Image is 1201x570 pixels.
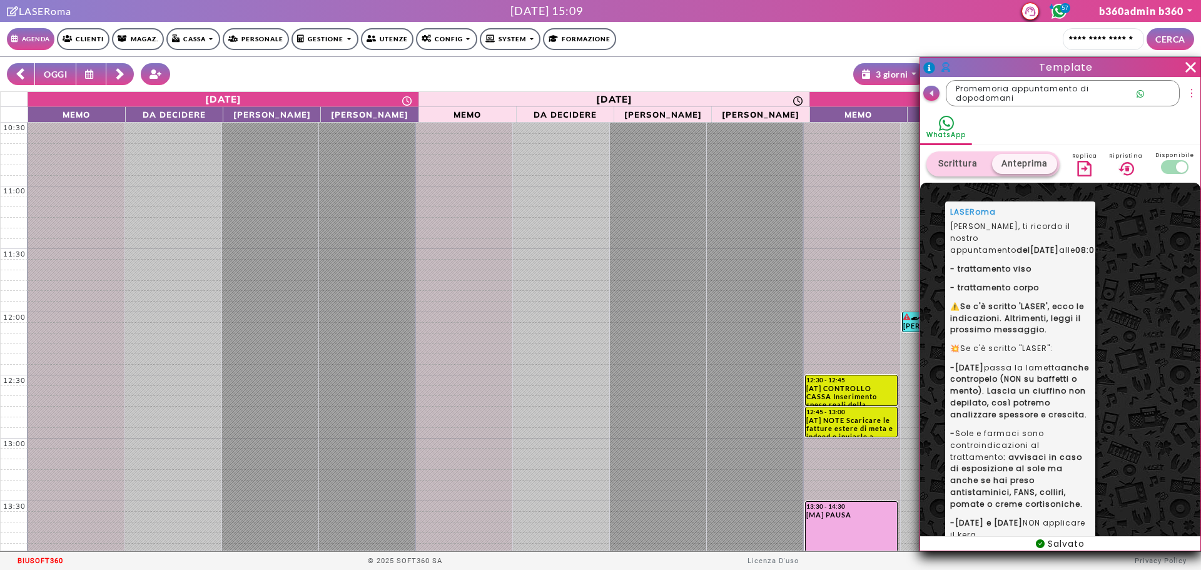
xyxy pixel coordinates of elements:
div: 12:30 [1,376,28,385]
div: [DATE] [205,93,241,105]
p: Sole e farmaci sono controindicazioni al trattamento [950,428,1090,511]
a: b360admin b360 [1099,5,1193,17]
strong: -[DATE] e [DATE] [950,517,1023,528]
span: 57 [1060,3,1070,13]
strong: [DATE] [1030,245,1059,255]
div: WhatsApp [926,131,966,139]
span: Memo [31,108,122,120]
span: Replica [1072,152,1097,161]
div: [AT] CONTROLLO CASSA Inserimento spese reali della settimana (da [DATE] a [DATE]) [806,384,896,405]
div: 12:45 - 13:00 [806,408,896,415]
div: [MA] PAUSA [806,511,896,519]
a: Magaz. [112,28,164,50]
div: 12:30 - 12:45 [806,376,896,384]
span: Promemoria appuntamento di dopodomani [950,84,1135,103]
strong: - trattamento viso [950,263,1031,274]
a: 5 agosto 2025 [419,92,809,106]
button: Crea nuovo contatto rapido [141,63,171,85]
span: [PERSON_NAME] [226,108,317,120]
span: Da Decidere [911,108,1001,120]
a: Licenza D'uso [747,557,799,565]
strong: ⚠️Se c'è scritto 'LASER', ecco le indicazioni. Altrimenti, leggi il prossimo messaggio. [950,301,1084,335]
a: Personale [223,28,289,50]
a: Gestione [291,28,358,50]
button: more [1186,88,1197,99]
p: NON applicare il kera [950,517,1090,541]
i: Il cliente ha degli insoluti [903,313,910,320]
button: OGGI [34,63,76,85]
a: Clicca per andare alla pagina di firmaLASERoma [7,5,71,17]
p: Se c'è scritto "LASER": [950,343,1090,355]
span: Memo [813,108,904,120]
span: Ripristina [1109,152,1143,161]
strong: -[DATE] [950,362,984,373]
div: 13:30 [1,502,28,511]
button: CERCA [1147,28,1194,50]
input: Cerca cliente... [1063,28,1144,50]
div: [DATE] 15:09 [510,3,583,19]
div: 3 giorni [862,68,908,81]
strong: anche contropelo (NON su baffetti o mento). Lascia un ciuffino non depilato, così potremo analizz... [950,362,1089,420]
div: 12:00 - 12:10 [903,313,993,321]
strong: - [950,428,955,439]
span: Memo [422,108,513,120]
div: 11:00 [1,186,28,195]
a: Cassa [166,28,220,50]
p: passa la lametta [950,362,1090,421]
a: 4 agosto 2025 [28,92,418,106]
span: anteprima [1001,154,1048,173]
span: [PERSON_NAME] [715,108,806,120]
i: Clicca per andare alla pagina di firma [7,6,19,16]
span: [PERSON_NAME] [617,108,708,120]
strong: 💥 [950,343,960,354]
a: Agenda [7,28,54,50]
a: Formazione [543,28,616,50]
div: 13:00 [1,439,28,448]
strong: . [976,529,979,540]
a: SYSTEM [480,28,540,50]
div: 12:00 [1,313,28,322]
div: [PERSON_NAME] : foto - controllo *da remoto* tramite foto [903,322,993,332]
div: 13:30 - 14:30 [806,502,896,510]
div: Salvato [1036,537,1085,551]
strong: : avvisaci in caso di esposizione al sole ma anche se hai preso antistaminici, FANS, colliri, pom... [950,452,1083,509]
span: Template [1039,60,1093,74]
a: Clienti [57,28,109,50]
p: LASERoma [950,206,1090,218]
strong: del [1016,245,1030,255]
a: Utenze [361,28,413,50]
div: [DATE] [596,93,632,105]
span: check-circle [1036,539,1045,548]
span: [PERSON_NAME] [324,108,415,120]
span: Da Decidere [520,108,611,120]
span: scrittura [938,154,978,173]
strong: 08:00 [1075,245,1100,255]
span: Disponibile [1155,151,1194,160]
a: Config [416,28,477,50]
a: Privacy Policy [1135,557,1187,565]
p: [PERSON_NAME], ti ricordo il nostro appuntamento alle per: [950,221,1090,257]
div: 10:30 [1,123,28,132]
div: [AT] NOTE Scaricare le fatture estere di meta e indeed e inviarle a trincia [806,416,896,437]
strong: - trattamento corpo [950,282,1039,293]
span: Da Decidere [129,108,220,120]
a: 6 agosto 2025 [810,92,1201,106]
div: 11:30 [1,250,28,258]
